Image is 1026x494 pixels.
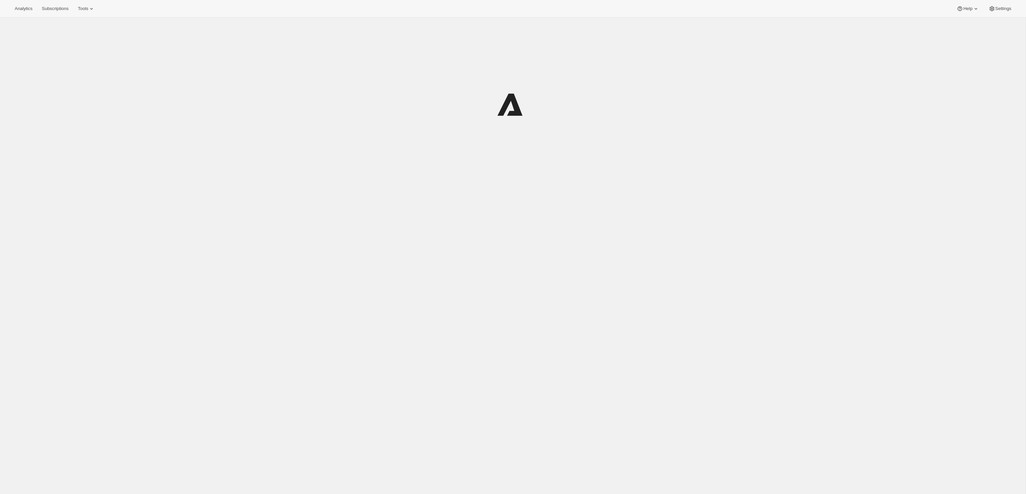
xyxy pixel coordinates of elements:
[78,6,88,11] span: Tools
[953,4,983,13] button: Help
[985,4,1015,13] button: Settings
[42,6,68,11] span: Subscriptions
[15,6,32,11] span: Analytics
[11,4,36,13] button: Analytics
[74,4,99,13] button: Tools
[38,4,72,13] button: Subscriptions
[995,6,1011,11] span: Settings
[963,6,972,11] span: Help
